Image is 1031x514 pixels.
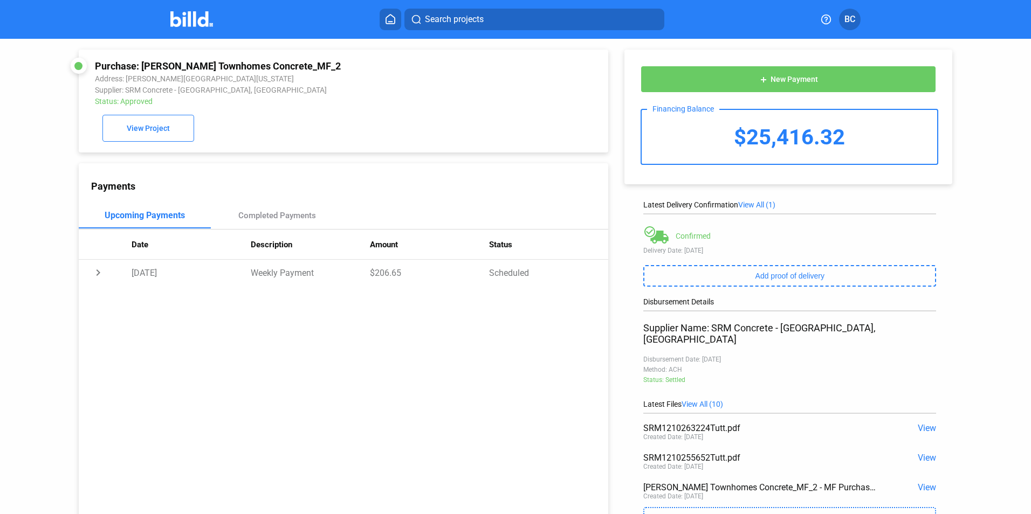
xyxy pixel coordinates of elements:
[95,74,493,83] div: Address: [PERSON_NAME][GEOGRAPHIC_DATA][US_STATE]
[132,230,251,260] th: Date
[170,11,213,27] img: Billd Company Logo
[643,356,936,363] div: Disbursement Date: [DATE]
[676,232,711,240] div: Confirmed
[839,9,861,30] button: BC
[643,247,936,254] div: Delivery Date: [DATE]
[643,297,936,306] div: Disbursement Details
[647,105,719,113] div: Financing Balance
[489,230,608,260] th: Status
[95,86,493,94] div: Supplier: SRM Concrete - [GEOGRAPHIC_DATA], [GEOGRAPHIC_DATA]
[643,366,936,373] div: Method: ACH
[105,210,185,220] div: Upcoming Payments
[127,124,170,133] span: View Project
[643,423,878,433] div: SRM1210263224Tutt.pdf
[755,272,824,280] span: Add proof of delivery
[682,400,723,408] span: View All (10)
[643,482,878,492] div: [PERSON_NAME] Townhomes Concrete_MF_2 - MF Purchase Statement.pdf
[489,260,608,286] td: Scheduled
[918,482,936,492] span: View
[132,260,251,286] td: [DATE]
[771,75,818,84] span: New Payment
[643,433,703,441] div: Created Date: [DATE]
[643,463,703,470] div: Created Date: [DATE]
[918,453,936,463] span: View
[370,230,489,260] th: Amount
[95,97,493,106] div: Status: Approved
[370,260,489,286] td: $206.65
[404,9,664,30] button: Search projects
[251,230,370,260] th: Description
[643,492,703,500] div: Created Date: [DATE]
[102,115,194,142] button: View Project
[918,423,936,433] span: View
[643,400,936,408] div: Latest Files
[95,60,493,72] div: Purchase: [PERSON_NAME] Townhomes Concrete_MF_2
[641,66,936,93] button: New Payment
[643,265,936,287] button: Add proof of delivery
[643,376,936,384] div: Status: Settled
[844,13,855,26] span: BC
[91,180,608,192] div: Payments
[643,200,936,209] div: Latest Delivery Confirmation
[759,75,768,84] mat-icon: add
[425,13,484,26] span: Search projects
[251,260,370,286] td: Weekly Payment
[643,453,878,463] div: SRM1210255652Tutt.pdf
[238,211,316,220] div: Completed Payments
[643,322,936,345] div: Supplier Name: SRM Concrete - [GEOGRAPHIC_DATA], [GEOGRAPHIC_DATA]
[642,110,937,164] div: $25,416.32
[738,200,775,209] span: View All (1)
